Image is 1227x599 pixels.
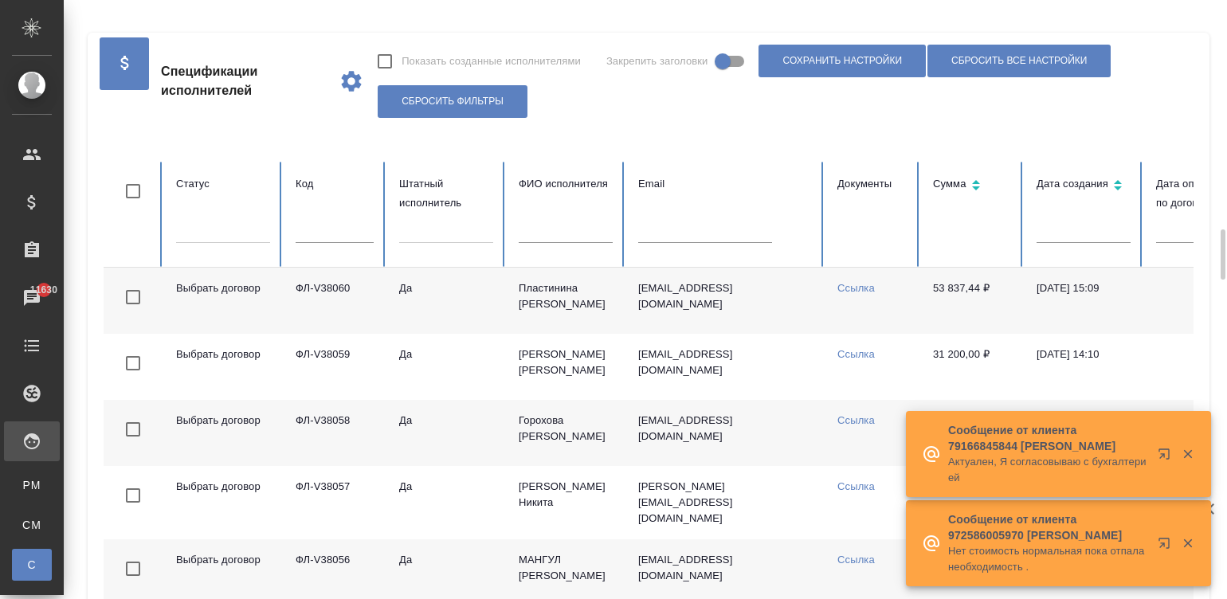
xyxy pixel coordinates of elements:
[283,466,386,539] td: ФЛ-V38057
[948,454,1147,486] p: Актуален, Я согласовываю с бухгалтерией
[116,479,150,512] span: Toggle Row Selected
[625,334,825,400] td: [EMAIL_ADDRESS][DOMAIN_NAME]
[625,466,825,539] td: [PERSON_NAME][EMAIL_ADDRESS][DOMAIN_NAME]
[1024,268,1143,334] td: [DATE] 15:09
[116,413,150,446] span: Toggle Row Selected
[759,45,926,77] button: Сохранить настройки
[386,268,506,334] td: Да
[951,54,1087,68] span: Сбросить все настройки
[506,334,625,400] td: [PERSON_NAME] [PERSON_NAME]
[21,282,67,298] span: 11630
[927,45,1111,77] button: Сбросить все настройки
[837,282,875,294] a: Ссылка
[116,346,150,380] span: Toggle Row Selected
[402,53,581,69] span: Показать созданные исполнителями
[402,95,504,108] span: Сбросить фильтры
[378,85,527,118] button: Сбросить фильтры
[948,422,1147,454] p: Сообщение от клиента 79166845844 [PERSON_NAME]
[161,62,326,100] span: Спецификации исполнителей
[116,552,150,585] span: Toggle Row Selected
[625,268,825,334] td: [EMAIL_ADDRESS][DOMAIN_NAME]
[782,54,902,68] span: Сохранить настройки
[933,174,1011,198] div: Сортировка
[4,278,60,318] a: 11630
[1024,400,1143,466] td: [DATE] 14:05
[606,53,708,69] span: Закрепить заголовки
[920,268,1024,334] td: 53 837,44 ₽
[506,466,625,539] td: [PERSON_NAME] Никита
[1171,536,1204,550] button: Закрыть
[837,348,875,360] a: Ссылка
[386,334,506,400] td: Да
[12,509,52,541] a: CM
[283,400,386,466] td: ФЛ-V38058
[837,554,875,566] a: Ссылка
[920,334,1024,400] td: 31 200,00 ₽
[283,334,386,400] td: ФЛ-V38059
[399,174,493,213] div: Штатный исполнитель
[920,400,1024,466] td: 3 468,75 ₽
[20,517,44,533] span: CM
[12,549,52,581] a: С
[506,268,625,334] td: Пластинина [PERSON_NAME]
[837,480,875,492] a: Ссылка
[116,280,150,314] span: Toggle Row Selected
[163,268,283,334] td: Выбрать договор
[519,174,613,194] div: ФИО исполнителя
[948,543,1147,575] p: Нет стоимость нормальная пока отпала необходимость .
[20,477,44,493] span: PM
[1148,527,1186,566] button: Открыть в новой вкладке
[625,400,825,466] td: [EMAIL_ADDRESS][DOMAIN_NAME]
[1148,438,1186,476] button: Открыть в новой вкладке
[163,400,283,466] td: Выбрать договор
[283,268,386,334] td: ФЛ-V38060
[837,174,908,194] div: Документы
[12,469,52,501] a: PM
[20,557,44,573] span: С
[386,400,506,466] td: Да
[296,174,374,194] div: Код
[163,334,283,400] td: Выбрать договор
[837,414,875,426] a: Ссылка
[1037,174,1131,198] div: Сортировка
[948,511,1147,543] p: Сообщение от клиента 972586005970 [PERSON_NAME]
[176,174,270,194] div: Статус
[1171,447,1204,461] button: Закрыть
[386,466,506,539] td: Да
[506,400,625,466] td: Горохова [PERSON_NAME]
[638,174,812,194] div: Email
[1024,334,1143,400] td: [DATE] 14:10
[163,466,283,539] td: Выбрать договор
